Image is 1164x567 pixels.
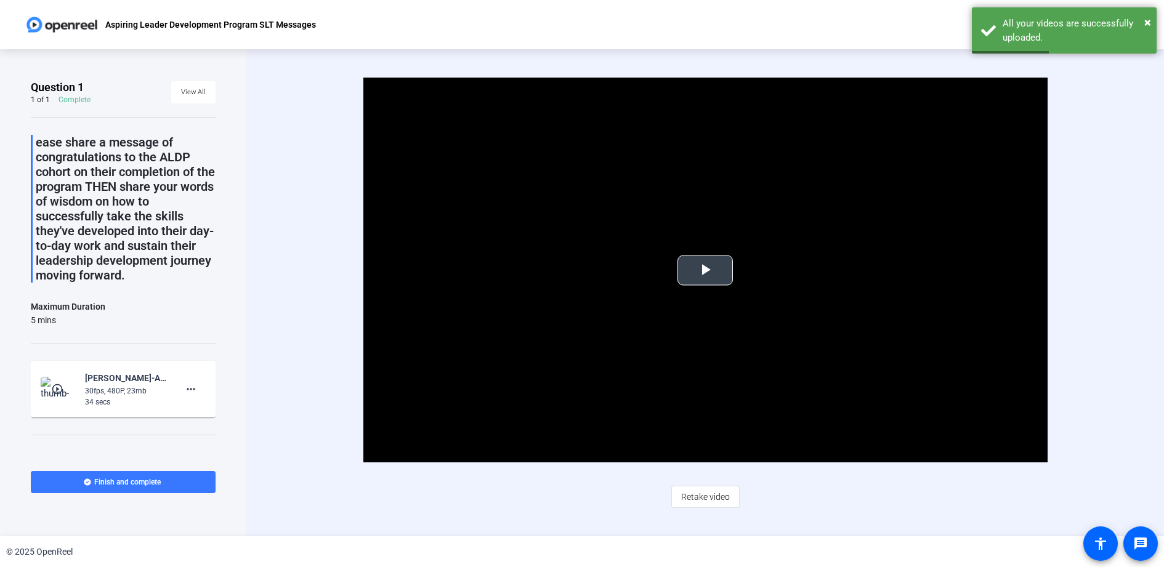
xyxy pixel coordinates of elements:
[681,485,730,509] span: Retake video
[171,81,216,103] button: View All
[31,80,84,95] span: Question 1
[85,385,168,396] div: 30fps, 480P, 23mb
[85,371,168,385] div: [PERSON_NAME]-ALDP Closing Messages-Aspiring Leader Development Program SLT Messages-176002986724...
[25,12,99,37] img: OpenReel logo
[31,471,216,493] button: Finish and complete
[1133,536,1148,551] mat-icon: message
[677,255,733,285] button: Play Video
[41,377,77,401] img: thumb-nail
[6,545,73,558] div: © 2025 OpenReel
[105,17,316,32] p: Aspiring Leader Development Program SLT Messages
[1144,15,1151,30] span: ×
[31,314,105,326] div: 5 mins
[31,299,105,314] div: Maximum Duration
[51,383,66,395] mat-icon: play_circle_outline
[184,382,198,396] mat-icon: more_horiz
[1093,536,1108,551] mat-icon: accessibility
[31,95,50,105] div: 1 of 1
[671,486,740,508] button: Retake video
[94,477,161,487] span: Finish and complete
[59,95,91,105] div: Complete
[1003,17,1147,44] div: All your videos are successfully uploaded.
[1144,13,1151,31] button: Close
[363,78,1048,462] div: Video Player
[181,83,206,102] span: View All
[36,135,216,283] p: ease share a message of congratulations to the ALDP cohort on their completion of the program THE...
[85,396,168,408] div: 34 secs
